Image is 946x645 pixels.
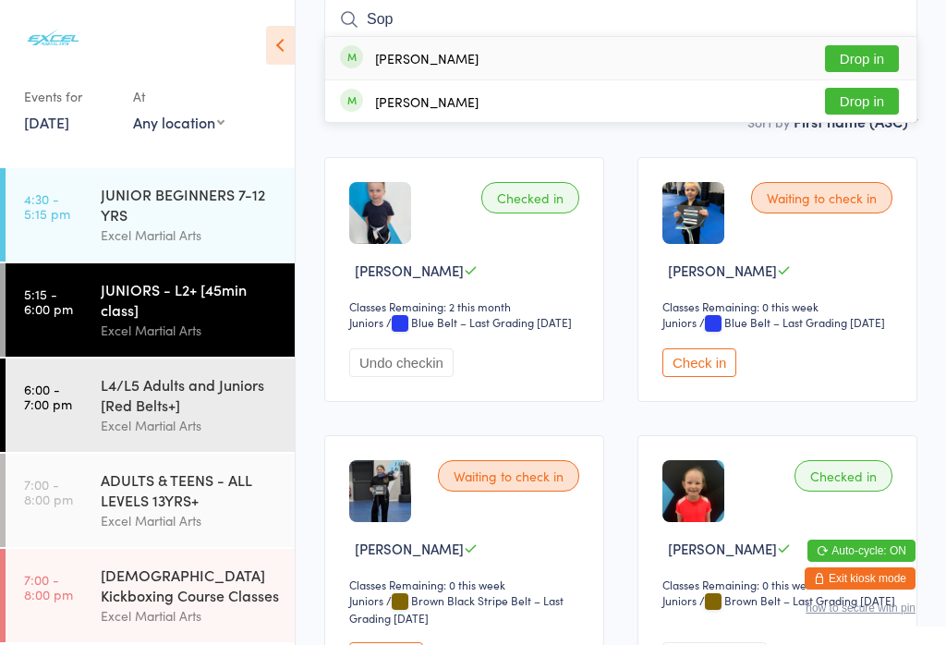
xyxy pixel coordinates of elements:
[349,592,383,608] div: Juniors
[751,182,892,213] div: Waiting to check in
[349,577,585,592] div: Classes Remaining: 0 this week
[133,112,224,132] div: Any location
[355,261,464,280] span: [PERSON_NAME]
[24,112,69,132] a: [DATE]
[825,45,899,72] button: Drop in
[349,298,585,314] div: Classes Remaining: 2 this month
[825,88,899,115] button: Drop in
[101,184,279,225] div: JUNIOR BEGINNERS 7-12 YRS
[349,460,411,522] img: image1722415119.png
[349,314,383,330] div: Juniors
[375,94,479,109] div: [PERSON_NAME]
[662,298,898,314] div: Classes Remaining: 0 this week
[349,182,411,244] img: image1631035050.png
[6,359,295,452] a: 6:00 -7:00 pmL4/L5 Adults and Juniors [Red Belts+]Excel Martial Arts
[662,182,724,244] img: image1634817706.png
[662,592,697,608] div: Juniors
[133,81,224,112] div: At
[386,314,572,330] span: / Blue Belt – Last Grading [DATE]
[699,314,885,330] span: / Blue Belt – Last Grading [DATE]
[24,81,115,112] div: Events for
[101,510,279,531] div: Excel Martial Arts
[662,314,697,330] div: Juniors
[699,592,895,608] span: / Brown Belt – Last Grading [DATE]
[101,374,279,415] div: L4/L5 Adults and Juniors [Red Belts+]
[101,605,279,627] div: Excel Martial Arts
[668,261,777,280] span: [PERSON_NAME]
[438,460,579,492] div: Waiting to check in
[101,279,279,320] div: JUNIORS - L2+ [45min class]
[806,602,916,615] button: how to secure with pin
[101,320,279,341] div: Excel Martial Arts
[6,549,295,642] a: 7:00 -8:00 pm[DEMOGRAPHIC_DATA] Kickboxing Course ClassesExcel Martial Arts
[662,348,736,377] button: Check in
[6,168,295,262] a: 4:30 -5:15 pmJUNIOR BEGINNERS 7-12 YRSExcel Martial Arts
[349,348,454,377] button: Undo checkin
[101,415,279,436] div: Excel Martial Arts
[355,539,464,558] span: [PERSON_NAME]
[6,263,295,357] a: 5:15 -6:00 pmJUNIORS - L2+ [45min class]Excel Martial Arts
[668,539,777,558] span: [PERSON_NAME]
[18,14,88,63] img: Excel Martial Arts
[101,565,279,605] div: [DEMOGRAPHIC_DATA] Kickboxing Course Classes
[481,182,579,213] div: Checked in
[375,51,479,66] div: [PERSON_NAME]
[662,577,898,592] div: Classes Remaining: 0 this week
[805,567,916,590] button: Exit kiosk mode
[807,540,916,562] button: Auto-cycle: ON
[662,460,724,522] img: image1652888369.png
[101,225,279,246] div: Excel Martial Arts
[24,572,73,602] time: 7:00 - 8:00 pm
[24,382,72,411] time: 6:00 - 7:00 pm
[24,191,70,221] time: 4:30 - 5:15 pm
[24,477,73,506] time: 7:00 - 8:00 pm
[794,460,892,492] div: Checked in
[6,454,295,547] a: 7:00 -8:00 pmADULTS & TEENS - ALL LEVELS 13YRS+Excel Martial Arts
[349,592,564,626] span: / Brown Black Stripe Belt – Last Grading [DATE]
[24,286,73,316] time: 5:15 - 6:00 pm
[101,469,279,510] div: ADULTS & TEENS - ALL LEVELS 13YRS+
